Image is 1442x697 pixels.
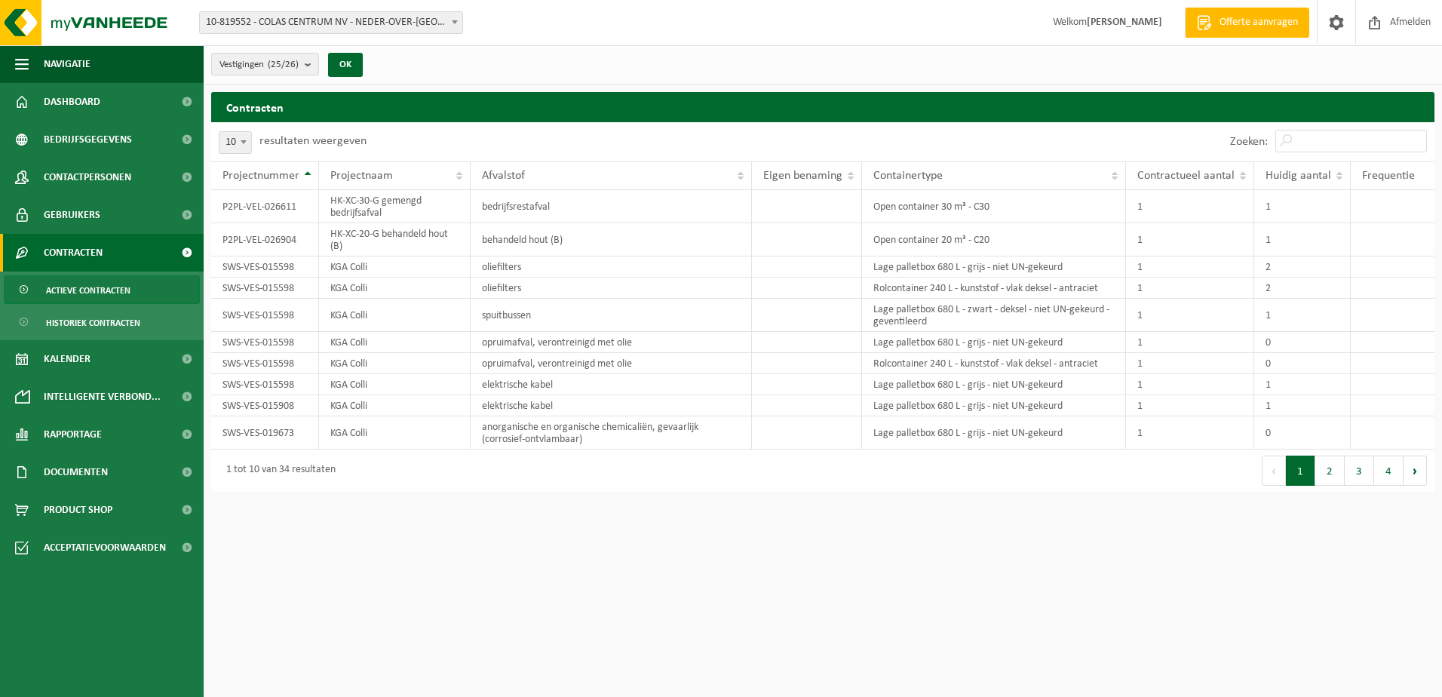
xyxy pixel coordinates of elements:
[44,83,100,121] span: Dashboard
[44,491,112,529] span: Product Shop
[319,374,471,395] td: KGA Colli
[1126,332,1254,353] td: 1
[1254,299,1351,332] td: 1
[46,276,130,305] span: Actieve contracten
[471,278,752,299] td: oliefilters
[44,45,91,83] span: Navigatie
[211,53,319,75] button: Vestigingen(25/26)
[471,190,752,223] td: bedrijfsrestafval
[211,332,319,353] td: SWS-VES-015598
[862,256,1127,278] td: Lage palletbox 680 L - grijs - niet UN-gekeurd
[862,332,1127,353] td: Lage palletbox 680 L - grijs - niet UN-gekeurd
[199,11,463,34] span: 10-819552 - COLAS CENTRUM NV - NEDER-OVER-HEEMBEEK
[222,170,299,182] span: Projectnummer
[1254,256,1351,278] td: 2
[1137,170,1235,182] span: Contractueel aantal
[862,299,1127,332] td: Lage palletbox 680 L - zwart - deksel - niet UN-gekeurd - geventileerd
[862,353,1127,374] td: Rolcontainer 240 L - kunststof - vlak deksel - antraciet
[1126,299,1254,332] td: 1
[211,353,319,374] td: SWS-VES-015598
[211,256,319,278] td: SWS-VES-015598
[319,223,471,256] td: HK-XC-20-G behandeld hout (B)
[44,121,132,158] span: Bedrijfsgegevens
[1262,456,1286,486] button: Previous
[211,395,319,416] td: SWS-VES-015908
[4,275,200,304] a: Actieve contracten
[44,529,166,567] span: Acceptatievoorwaarden
[46,309,140,337] span: Historiek contracten
[862,416,1127,450] td: Lage palletbox 680 L - grijs - niet UN-gekeurd
[44,158,131,196] span: Contactpersonen
[200,12,462,33] span: 10-819552 - COLAS CENTRUM NV - NEDER-OVER-HEEMBEEK
[328,53,363,77] button: OK
[471,416,752,450] td: anorganische en organische chemicaliën, gevaarlijk (corrosief-ontvlambaar)
[319,278,471,299] td: KGA Colli
[862,223,1127,256] td: Open container 20 m³ - C20
[319,353,471,374] td: KGA Colli
[1404,456,1427,486] button: Next
[211,190,319,223] td: P2PL-VEL-026611
[862,278,1127,299] td: Rolcontainer 240 L - kunststof - vlak deksel - antraciet
[1286,456,1315,486] button: 1
[482,170,525,182] span: Afvalstof
[211,92,1434,121] h2: Contracten
[1254,332,1351,353] td: 0
[211,374,319,395] td: SWS-VES-015598
[1374,456,1404,486] button: 4
[1126,374,1254,395] td: 1
[1254,223,1351,256] td: 1
[44,196,100,234] span: Gebruikers
[862,190,1127,223] td: Open container 30 m³ - C30
[1126,190,1254,223] td: 1
[330,170,393,182] span: Projectnaam
[1126,395,1254,416] td: 1
[211,299,319,332] td: SWS-VES-015598
[471,299,752,332] td: spuitbussen
[1185,8,1309,38] a: Offerte aanvragen
[1230,136,1268,148] label: Zoeken:
[44,340,91,378] span: Kalender
[862,395,1127,416] td: Lage palletbox 680 L - grijs - niet UN-gekeurd
[1362,170,1415,182] span: Frequentie
[471,353,752,374] td: opruimafval, verontreinigd met olie
[319,395,471,416] td: KGA Colli
[268,60,299,69] count: (25/26)
[1254,416,1351,450] td: 0
[211,416,319,450] td: SWS-VES-019673
[211,223,319,256] td: P2PL-VEL-026904
[319,190,471,223] td: HK-XC-30-G gemengd bedrijfsafval
[1254,395,1351,416] td: 1
[1126,223,1254,256] td: 1
[873,170,943,182] span: Containertype
[1345,456,1374,486] button: 3
[1087,17,1162,28] strong: [PERSON_NAME]
[44,234,103,272] span: Contracten
[471,256,752,278] td: oliefilters
[1254,374,1351,395] td: 1
[219,54,299,76] span: Vestigingen
[1126,353,1254,374] td: 1
[219,132,251,153] span: 10
[4,308,200,336] a: Historiek contracten
[1266,170,1331,182] span: Huidig aantal
[1254,353,1351,374] td: 0
[211,278,319,299] td: SWS-VES-015598
[1126,278,1254,299] td: 1
[319,299,471,332] td: KGA Colli
[319,416,471,450] td: KGA Colli
[44,416,102,453] span: Rapportage
[319,332,471,353] td: KGA Colli
[44,378,161,416] span: Intelligente verbond...
[219,457,336,484] div: 1 tot 10 van 34 resultaten
[219,131,252,154] span: 10
[862,374,1127,395] td: Lage palletbox 680 L - grijs - niet UN-gekeurd
[471,374,752,395] td: elektrische kabel
[1126,416,1254,450] td: 1
[1254,190,1351,223] td: 1
[1315,456,1345,486] button: 2
[1216,15,1302,30] span: Offerte aanvragen
[1126,256,1254,278] td: 1
[471,223,752,256] td: behandeld hout (B)
[44,453,108,491] span: Documenten
[319,256,471,278] td: KGA Colli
